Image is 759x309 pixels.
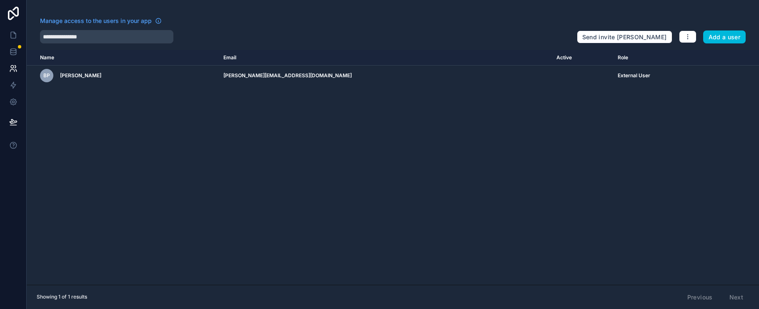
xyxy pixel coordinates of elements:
button: Add a user [703,30,746,44]
td: [PERSON_NAME][EMAIL_ADDRESS][DOMAIN_NAME] [218,66,551,86]
span: BP [43,72,50,79]
th: Role [613,50,715,66]
th: Email [218,50,551,66]
button: Send invite [PERSON_NAME] [577,30,672,44]
th: Active [551,50,613,66]
span: [PERSON_NAME] [60,72,101,79]
a: Manage access to the users in your app [40,17,162,25]
div: scrollable content [27,50,759,285]
span: External User [618,72,650,79]
span: Manage access to the users in your app [40,17,152,25]
th: Name [27,50,218,66]
span: Showing 1 of 1 results [37,294,87,300]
